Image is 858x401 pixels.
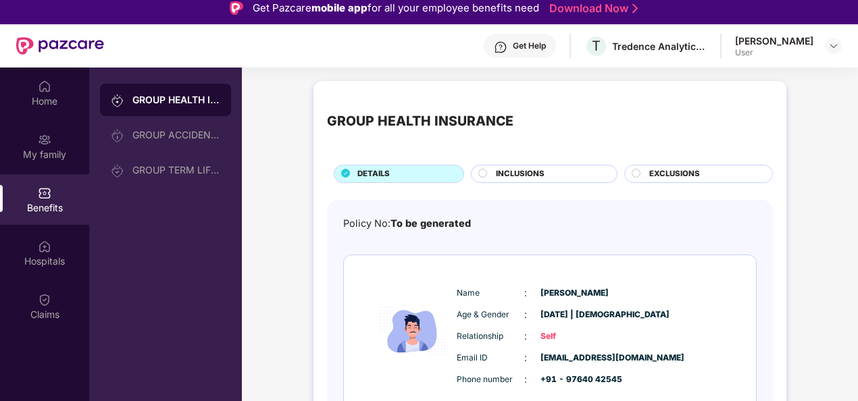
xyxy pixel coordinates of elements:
img: icon [372,275,453,387]
span: [DATE] | [DEMOGRAPHIC_DATA] [540,309,608,321]
span: : [524,329,527,344]
span: : [524,372,527,387]
span: Age & Gender [457,309,524,321]
img: svg+xml;base64,PHN2ZyBpZD0iQmVuZWZpdHMiIHhtbG5zPSJodHRwOi8vd3d3LnczLm9yZy8yMDAwL3N2ZyIgd2lkdGg9Ij... [38,186,51,200]
img: svg+xml;base64,PHN2ZyBpZD0iSGVscC0zMngzMiIgeG1sbnM9Imh0dHA6Ly93d3cudzMub3JnLzIwMDAvc3ZnIiB3aWR0aD... [494,41,507,54]
div: User [735,47,813,58]
img: Stroke [632,1,638,16]
span: EXCLUSIONS [649,168,700,180]
img: svg+xml;base64,PHN2ZyB3aWR0aD0iMjAiIGhlaWdodD0iMjAiIHZpZXdCb3g9IjAgMCAyMCAyMCIgZmlsbD0ibm9uZSIgeG... [111,94,124,107]
img: svg+xml;base64,PHN2ZyBpZD0iSG9tZSIgeG1sbnM9Imh0dHA6Ly93d3cudzMub3JnLzIwMDAvc3ZnIiB3aWR0aD0iMjAiIG... [38,80,51,93]
span: Self [540,330,608,343]
div: Get Help [513,41,546,51]
img: svg+xml;base64,PHN2ZyB3aWR0aD0iMjAiIGhlaWdodD0iMjAiIHZpZXdCb3g9IjAgMCAyMCAyMCIgZmlsbD0ibm9uZSIgeG... [38,133,51,146]
div: GROUP HEALTH INSURANCE [132,93,220,107]
span: [EMAIL_ADDRESS][DOMAIN_NAME] [540,352,608,365]
span: INCLUSIONS [496,168,545,180]
span: : [524,307,527,322]
span: To be generated [390,217,471,229]
span: : [524,350,527,365]
span: [PERSON_NAME] [540,287,608,300]
a: Download Now [549,1,634,16]
div: [PERSON_NAME] [735,34,813,47]
span: Email ID [457,352,524,365]
div: GROUP HEALTH INSURANCE [327,111,513,132]
span: Relationship [457,330,524,343]
img: Logo [230,1,243,15]
span: T [592,38,601,54]
img: New Pazcare Logo [16,37,104,55]
div: GROUP TERM LIFE INSURANCE [132,165,220,176]
img: svg+xml;base64,PHN2ZyB3aWR0aD0iMjAiIGhlaWdodD0iMjAiIHZpZXdCb3g9IjAgMCAyMCAyMCIgZmlsbD0ibm9uZSIgeG... [111,164,124,178]
img: svg+xml;base64,PHN2ZyBpZD0iQ2xhaW0iIHhtbG5zPSJodHRwOi8vd3d3LnczLm9yZy8yMDAwL3N2ZyIgd2lkdGg9IjIwIi... [38,293,51,306]
div: GROUP ACCIDENTAL INSURANCE [132,130,220,140]
div: Tredence Analytics Solutions Private Limited [612,40,707,53]
img: svg+xml;base64,PHN2ZyBpZD0iRHJvcGRvd24tMzJ4MzIiIHhtbG5zPSJodHRwOi8vd3d3LnczLm9yZy8yMDAwL3N2ZyIgd2... [828,41,839,51]
span: : [524,286,527,300]
span: DETAILS [357,168,390,180]
span: Phone number [457,373,524,386]
span: Name [457,287,524,300]
img: svg+xml;base64,PHN2ZyBpZD0iSG9zcGl0YWxzIiB4bWxucz0iaHR0cDovL3d3dy53My5vcmcvMjAwMC9zdmciIHdpZHRoPS... [38,240,51,253]
strong: mobile app [311,1,368,14]
div: Policy No: [343,216,471,232]
span: +91 - 97640 42545 [540,373,608,386]
img: svg+xml;base64,PHN2ZyB3aWR0aD0iMjAiIGhlaWdodD0iMjAiIHZpZXdCb3g9IjAgMCAyMCAyMCIgZmlsbD0ibm9uZSIgeG... [111,129,124,142]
